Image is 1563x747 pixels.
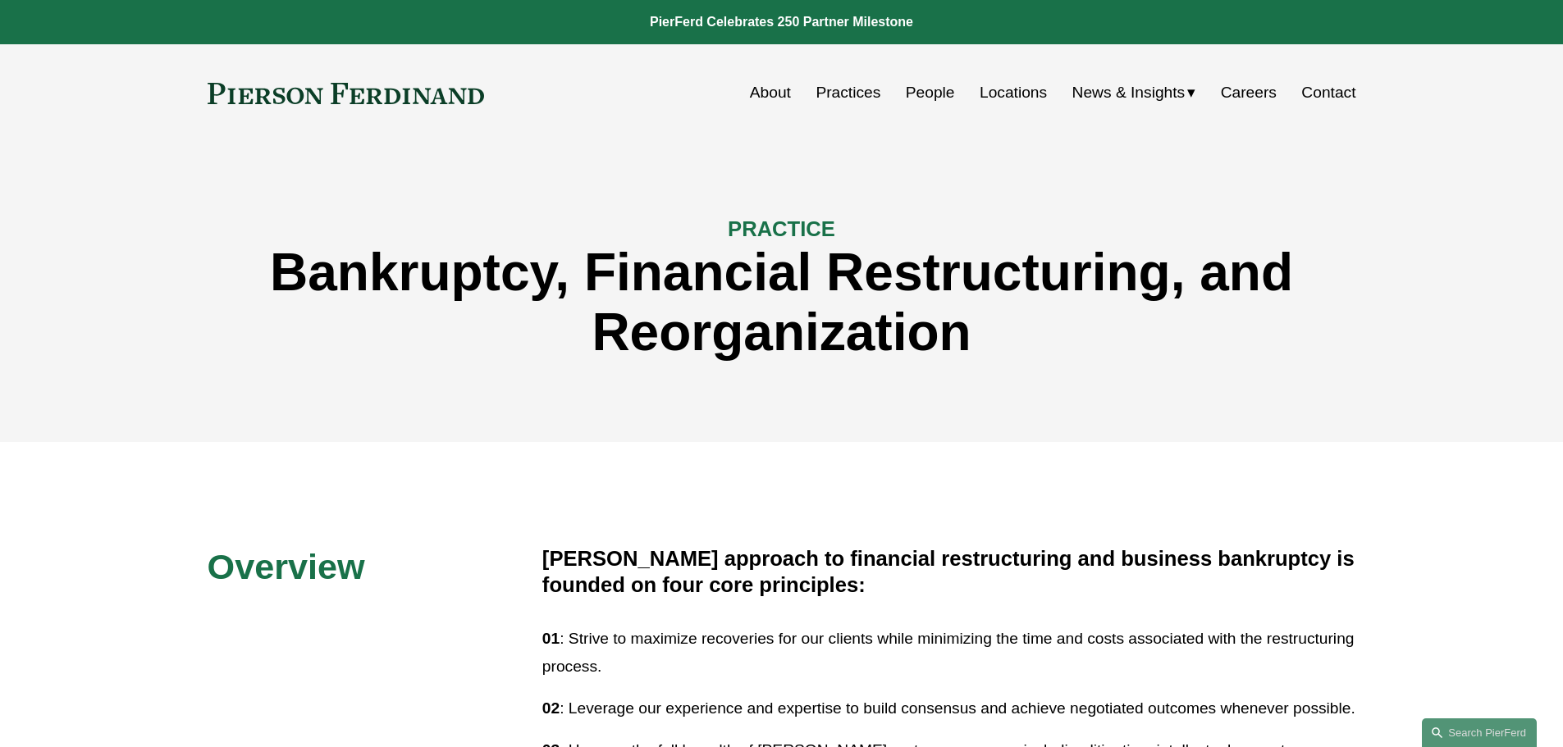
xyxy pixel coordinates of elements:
[1301,77,1355,108] a: Contact
[542,695,1356,723] p: : Leverage our experience and expertise to build consensus and achieve negotiated outcomes whenev...
[1221,77,1277,108] a: Careers
[542,625,1356,681] p: : Strive to maximize recoveries for our clients while minimizing the time and costs associated wi...
[208,547,365,586] span: Overview
[816,77,880,108] a: Practices
[980,77,1047,108] a: Locations
[1072,77,1196,108] a: folder dropdown
[750,77,791,108] a: About
[1422,718,1537,747] a: Search this site
[728,217,835,240] span: PRACTICE
[542,630,560,647] strong: 01
[1072,79,1186,107] span: News & Insights
[208,243,1356,362] h1: Bankruptcy, Financial Restructuring, and Reorganization
[542,545,1356,599] h4: [PERSON_NAME] approach to financial restructuring and business bankruptcy is founded on four core...
[906,77,955,108] a: People
[542,699,560,717] strong: 02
